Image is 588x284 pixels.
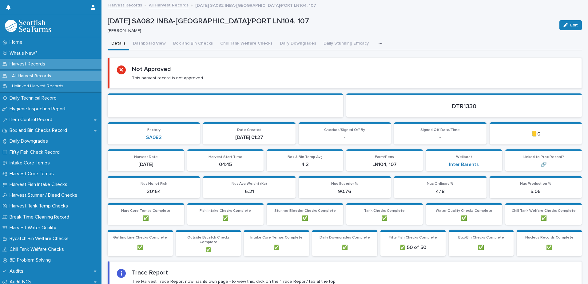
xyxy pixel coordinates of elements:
p: This harvest record is not approved [132,75,203,81]
p: Unlinked Harvest Records [7,84,68,89]
p: Harvest Water Quality [7,225,61,231]
span: Box & Bin Temp Avg [288,155,323,159]
p: Box and Bin Checks Record [7,128,72,133]
p: 8D Problem Solving [7,257,56,263]
p: ✅ [509,215,578,221]
p: Fifty Fish Check Record [7,149,65,155]
p: [PERSON_NAME] [108,28,552,34]
p: ✅ [248,245,305,250]
p: 📒0 [493,131,578,137]
p: 4.18 [398,189,483,195]
p: ✅ [111,215,181,221]
span: Nucleus Records Complete [525,236,574,239]
p: Harvest Fish Intake Checks [7,182,72,187]
p: DTR1330 [354,103,574,110]
button: Dashboard View [129,37,169,50]
span: Signed Off Date/Time [420,128,460,132]
p: Audits [7,268,28,274]
p: Harvest Records [7,61,50,67]
span: Nuc Production % [520,182,551,186]
span: Intake Core Temps Complete [250,236,303,239]
p: [DATE] SA082 INBA-[GEOGRAPHIC_DATA]/PORT LN104, 107 [108,17,554,26]
p: 6.21 [207,189,292,195]
p: ✅ [520,245,578,250]
span: Wellboat [456,155,472,159]
p: 90.76 [302,189,387,195]
img: mMrefqRFQpe26GRNOUkG [5,20,51,32]
p: - [398,135,483,140]
span: Daily Downgrades Complete [320,236,370,239]
h2: Trace Report [132,269,168,276]
span: Harvest Start Time [209,155,242,159]
span: Water Quality Checks Complete [436,209,492,213]
p: Hygiene Inspection Report [7,106,71,112]
p: [DATE] SA082 INBA-[GEOGRAPHIC_DATA]/PORT LN104, 107 [195,2,316,8]
a: Inter Barents [449,162,479,168]
a: Harvest Records [108,1,142,8]
button: Daily Stunning Efficacy [320,37,372,50]
p: ✅ [111,245,169,250]
p: ✅ [180,247,237,253]
p: - [302,135,387,140]
span: Edit [570,23,578,27]
p: 4.2 [270,162,340,168]
p: ✅ [430,215,499,221]
button: Daily Downgrades [276,37,320,50]
span: Box/Bin Checks Complete [458,236,504,239]
p: All Harvest Records [7,73,56,79]
span: Date Created [237,128,261,132]
span: Nuc Avg Weight (Kg) [232,182,267,186]
span: Nuc No. of Fish [141,182,167,186]
p: Chill Tank Welfare Checks [7,247,69,252]
p: ✅ [452,245,510,250]
p: Home [7,39,27,45]
p: Harvest Core Temps [7,171,59,177]
p: ✅ [191,215,260,221]
span: Harv Core Temps Complete [121,209,170,213]
p: ✅ [316,245,374,250]
p: ✅ [350,215,419,221]
span: Farm/Pens [375,155,394,159]
p: 04:45 [191,162,260,168]
p: Daily Downgrades [7,138,53,144]
p: 5.06 [493,189,578,195]
p: 20164 [111,189,196,195]
p: Harvest Stunner / Bleed Checks [7,192,82,198]
button: Chill Tank Welfare Checks [217,37,276,50]
span: Checked/Signed Off By [324,128,365,132]
p: Bycatch Bin Welfare Checks [7,236,73,242]
p: [DATE] [111,162,181,168]
p: What's New? [7,50,42,56]
span: Gutting Line Checks Complete [113,236,167,239]
button: Details [108,37,129,50]
p: 🔗 [509,162,578,168]
p: Harvest Tank Temp Checks [7,203,73,209]
button: Box and Bin Checks [169,37,217,50]
p: LN104, 107 [350,162,419,168]
button: Edit [559,20,582,30]
a: All Harvest Records [149,1,189,8]
span: Outside Bycatch Checks Complete [187,236,230,244]
p: Break Time Cleaning Record [7,214,74,220]
p: Item Control Record [7,117,57,123]
span: Linked to Proc Record? [523,155,564,159]
p: Intake Core Temps [7,160,55,166]
span: Tank Checks Complete [364,209,405,213]
span: Fifty Fish Checks Complete [389,236,437,239]
p: ✅ [270,215,340,221]
span: Factory [147,128,161,132]
span: Nuc Ordinary % [427,182,453,186]
span: Stunner Bleeder Checks Complete [274,209,336,213]
span: Harvest Date [134,155,158,159]
span: Chill Tank Welfare Checks Complete [512,209,576,213]
span: Fish Intake Checks Complete [200,209,251,213]
h2: Not Approved [132,65,171,73]
p: Daily Technical Record [7,95,62,101]
p: ✅ 50 of 50 [384,245,442,250]
p: [DATE] 01:27 [207,135,292,140]
a: SA082 [146,135,162,140]
span: Nuc Superior % [331,182,358,186]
